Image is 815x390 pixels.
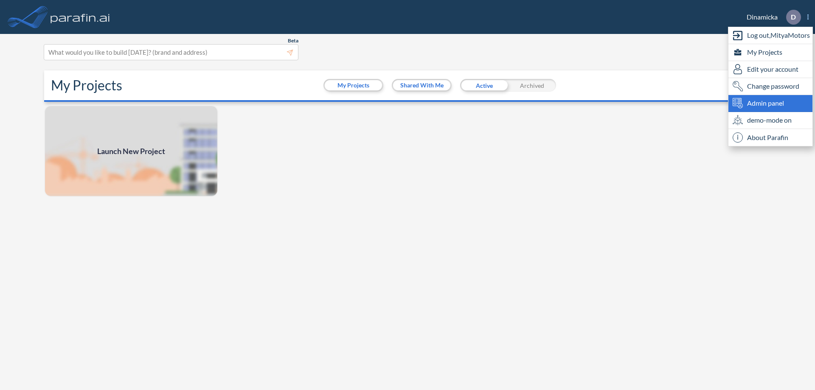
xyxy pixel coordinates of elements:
h2: My Projects [51,77,122,93]
span: Log out, MityaMotors [747,30,810,40]
span: demo-mode on [747,115,792,125]
div: Dinamicka [734,10,809,25]
span: Launch New Project [97,146,165,157]
img: logo [49,8,112,25]
img: add [44,105,218,197]
span: Change password [747,81,799,91]
div: Edit user [728,61,812,78]
div: demo-mode on [728,112,812,129]
span: Admin panel [747,98,784,108]
div: Archived [508,79,556,92]
p: D [791,13,796,21]
span: i [733,132,743,143]
div: Log out [728,27,812,44]
span: Edit your account [747,64,798,74]
button: Shared With Me [393,80,450,90]
button: My Projects [325,80,382,90]
span: Beta [288,37,298,44]
div: About Parafin [728,129,812,146]
div: Active [460,79,508,92]
div: Admin panel [728,95,812,112]
a: Launch New Project [44,105,218,197]
div: My Projects [728,44,812,61]
span: My Projects [747,47,782,57]
div: Change password [728,78,812,95]
span: About Parafin [747,132,788,143]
